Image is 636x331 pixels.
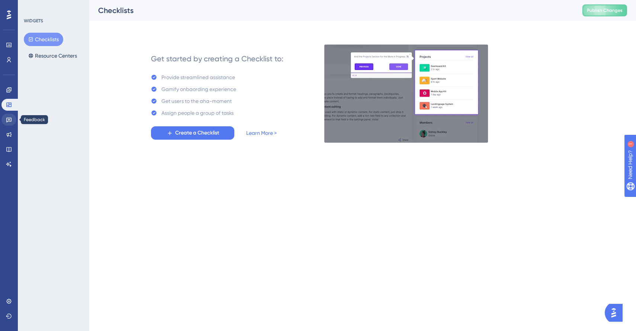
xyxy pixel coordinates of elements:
[24,33,63,46] button: Checklists
[582,4,627,16] button: Publish Changes
[151,126,234,140] button: Create a Checklist
[161,97,232,106] div: Get users to the aha-moment
[161,108,234,117] div: Assign people a group of tasks
[161,73,235,82] div: Provide streamlined assistance
[161,85,236,94] div: Gamify onbaording experience
[151,53,283,64] div: Get started by creating a Checklist to:
[98,5,564,16] div: Checklists
[175,129,219,137] span: Create a Checklist
[246,129,277,137] a: Learn More >
[52,4,54,10] div: 1
[17,2,46,11] span: Need Help?
[605,302,627,324] iframe: UserGuiding AI Assistant Launcher
[324,44,488,143] img: e28e67207451d1beac2d0b01ddd05b56.gif
[587,7,623,13] span: Publish Changes
[24,49,81,62] button: Resource Centers
[24,18,43,24] div: WIDGETS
